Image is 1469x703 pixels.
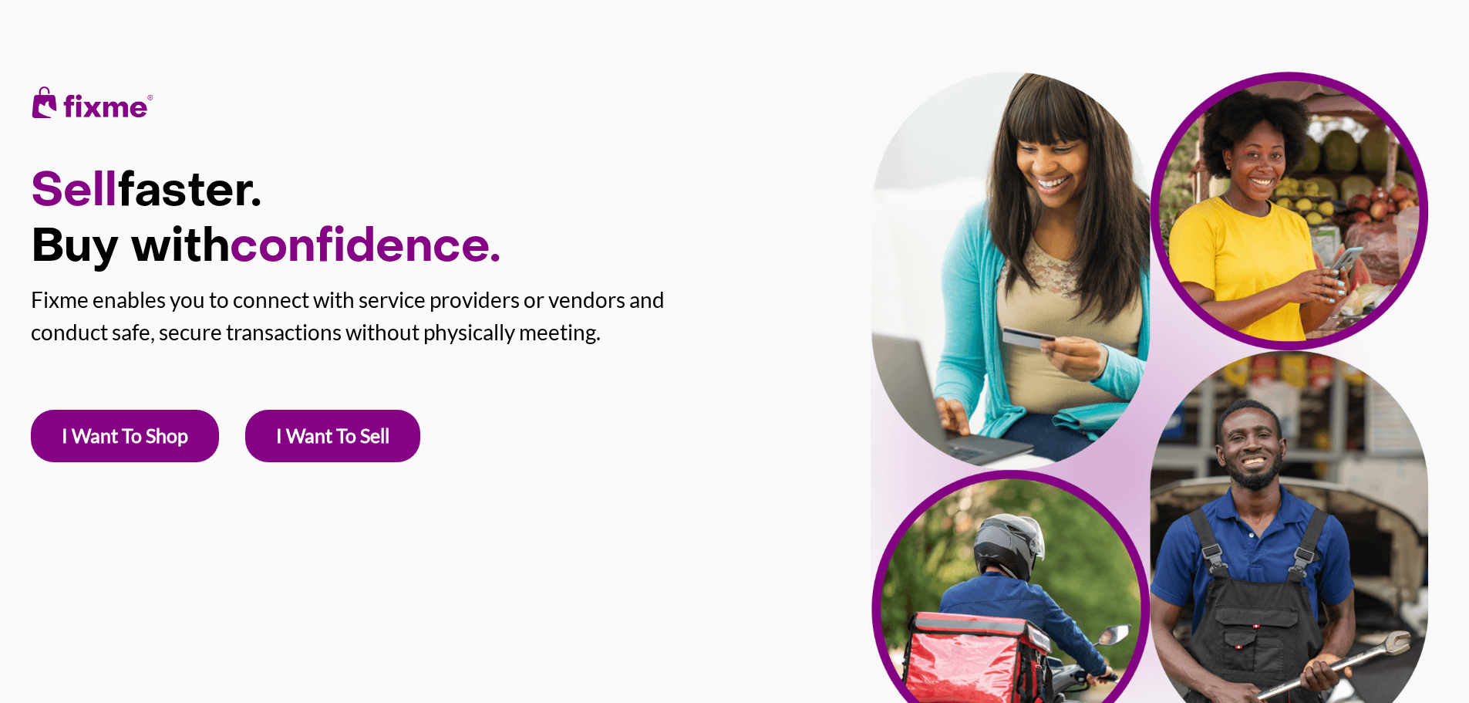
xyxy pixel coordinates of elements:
span: Sell [31,171,117,216]
a: I Want To Sell [245,410,420,462]
a: I Want To Shop [31,410,219,462]
img: fixme-logo.png [31,85,154,120]
p: Fixme enables you to connect with service providers or vendors and conduct safe, secure transacti... [31,283,817,348]
span: confidence. [230,226,500,272]
h1: faster. Buy with [31,166,817,277]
